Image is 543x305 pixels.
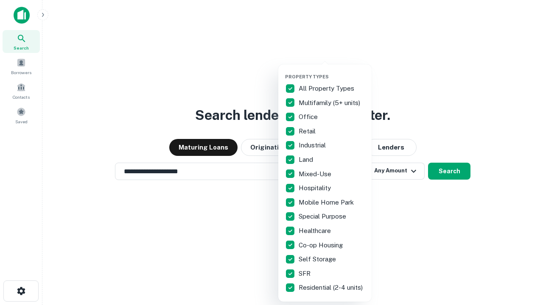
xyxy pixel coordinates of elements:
p: Office [299,112,319,122]
p: Mobile Home Park [299,197,355,208]
span: Property Types [285,74,329,79]
p: Land [299,155,315,165]
p: Special Purpose [299,211,348,222]
p: Retail [299,126,317,136]
p: SFR [299,269,312,279]
p: All Property Types [299,83,356,94]
p: Industrial [299,140,327,150]
p: Multifamily (5+ units) [299,98,362,108]
iframe: Chat Widget [501,237,543,278]
p: Hospitality [299,183,333,193]
p: Healthcare [299,226,333,236]
p: Co-op Housing [299,240,344,250]
p: Mixed-Use [299,169,333,179]
p: Residential (2-4 units) [299,283,364,293]
p: Self Storage [299,254,338,264]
